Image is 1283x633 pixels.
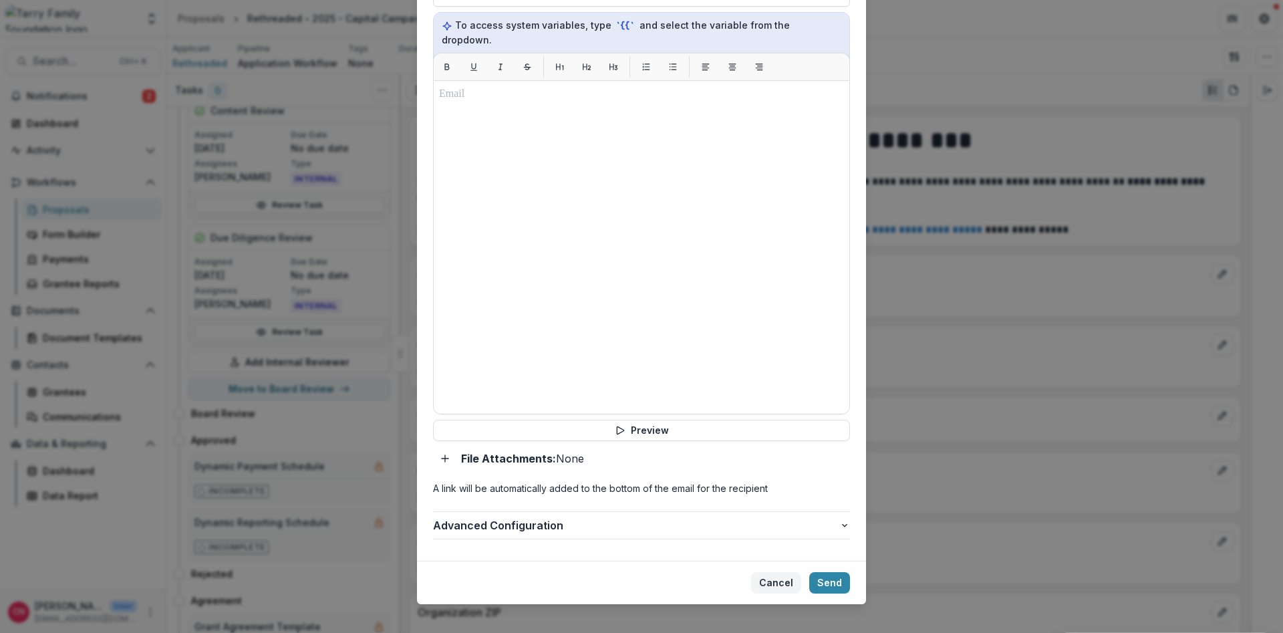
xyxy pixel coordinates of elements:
button: Bold [436,56,458,78]
button: Preview [433,420,850,441]
p: To access system variables, type and select the variable from the dropdown. [442,18,841,47]
p: None [461,451,584,467]
button: Add attachment [434,448,456,469]
button: List [635,56,657,78]
button: List [662,56,684,78]
code: `{{` [614,19,637,33]
button: Send [809,572,850,594]
button: Align left [695,56,716,78]
button: Italic [490,56,511,78]
span: Advanced Configuration [433,517,839,533]
p: A link will be automatically added to the bottom of the email for the recipient [433,481,850,495]
button: Align center [722,56,743,78]
button: Strikethrough [517,56,538,78]
button: Underline [463,56,484,78]
button: Cancel [751,572,801,594]
button: H1 [549,56,571,78]
button: H3 [603,56,624,78]
button: Advanced Configuration [433,512,850,539]
button: Align right [748,56,770,78]
strong: File Attachments: [461,452,556,465]
button: H2 [576,56,597,78]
